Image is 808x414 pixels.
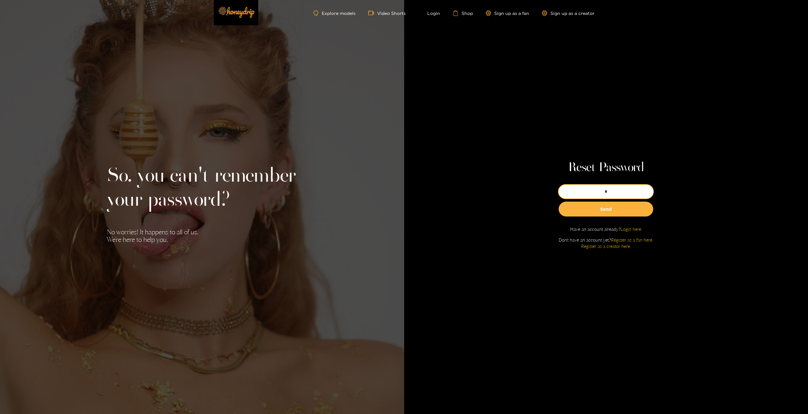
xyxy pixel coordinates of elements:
[453,10,473,16] a: Shop
[107,228,297,243] p: No worries! It happens to all of us. We're here to help you.
[368,10,377,16] span: video-camera
[486,10,529,16] a: Sign up as a fan
[107,164,297,212] h2: So, you can't remember your password?
[621,226,642,232] a: Login here.
[368,10,406,16] a: Video Shorts
[570,226,642,232] p: Have an account already?
[559,202,653,217] button: Send
[581,243,631,249] a: Register as a creator here.
[568,160,644,175] h1: Reset Password
[542,10,595,16] a: Sign up as a creator
[559,237,653,249] p: Don't have an account yet?
[611,237,653,243] a: Register as a fan here.
[313,10,355,16] a: Explore models
[418,10,440,16] a: Login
